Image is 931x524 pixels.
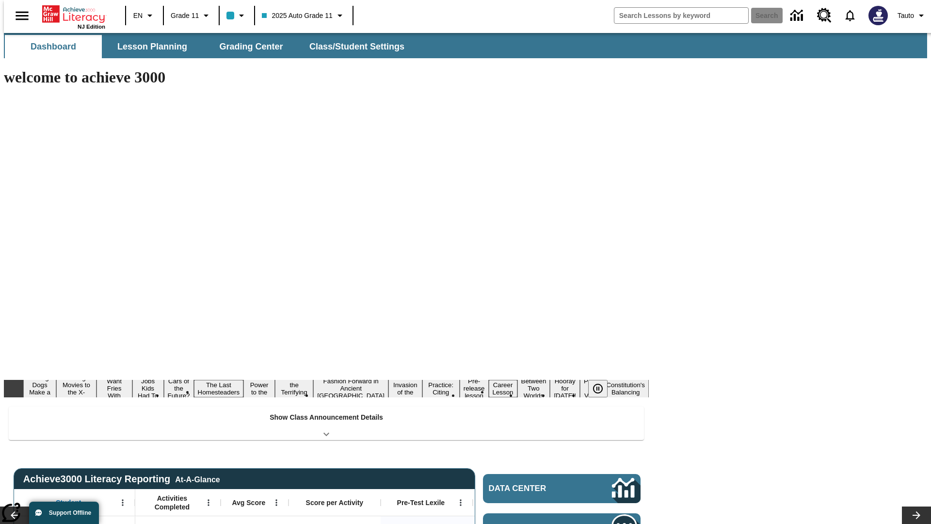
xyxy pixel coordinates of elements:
button: Select a new avatar [863,3,894,28]
button: Slide 9 Fashion Forward in Ancient Rome [313,376,388,401]
button: Slide 17 The Constitution's Balancing Act [602,373,649,405]
span: Avg Score [232,498,265,507]
button: Language: EN, Select a language [129,7,160,24]
button: Open Menu [453,495,468,510]
h1: welcome to achieve 3000 [4,68,649,86]
button: Profile/Settings [894,7,931,24]
input: search field [614,8,748,23]
button: Slide 5 Cars of the Future? [164,376,194,401]
span: Pre-Test Lexile [397,498,445,507]
div: SubNavbar [4,33,927,58]
button: Slide 6 The Last Homesteaders [194,380,244,397]
button: Open Menu [201,495,216,510]
button: Grading Center [203,35,300,58]
button: Open Menu [269,495,284,510]
div: Home [42,3,105,30]
button: Dashboard [5,35,102,58]
a: Data Center [483,474,641,503]
button: Slide 16 Point of View [580,376,602,401]
span: NJ Edition [78,24,105,30]
div: Show Class Announcement Details [9,407,644,440]
span: Activities Completed [140,494,204,511]
button: Lesson carousel, Next [902,507,931,524]
button: Pause [588,380,608,397]
span: Student [56,498,81,507]
button: Class: 2025 Auto Grade 11, Select your class [258,7,349,24]
body: Maximum 600 characters Press Escape to exit toolbar Press Alt + F10 to reach toolbar [4,8,142,16]
button: Lesson Planning [104,35,201,58]
button: Slide 3 Do You Want Fries With That? [96,369,132,408]
button: Slide 7 Solar Power to the People [243,373,275,405]
a: Home [42,4,105,24]
button: Slide 11 Mixed Practice: Citing Evidence [422,373,460,405]
button: Slide 13 Career Lesson [489,380,517,397]
a: Data Center [785,2,811,29]
span: Achieve3000 Literacy Reporting [23,474,220,485]
span: Score per Activity [306,498,364,507]
span: Grade 11 [171,11,199,21]
div: At-A-Glance [175,474,220,484]
button: Slide 10 The Invasion of the Free CD [388,373,422,405]
button: Class/Student Settings [302,35,412,58]
p: Show Class Announcement Details [270,412,383,423]
span: Data Center [489,484,579,493]
button: Support Offline [29,502,99,524]
button: Open side menu [8,1,36,30]
span: Tauto [898,11,914,21]
button: Slide 8 Attack of the Terrifying Tomatoes [275,373,313,405]
img: Avatar [868,6,888,25]
div: SubNavbar [4,35,413,58]
span: Support Offline [49,509,91,516]
button: Slide 1 Diving Dogs Make a Splash [23,373,56,405]
span: 2025 Auto Grade 11 [262,11,332,21]
button: Slide 12 Pre-release lesson [460,376,489,401]
div: Pause [588,380,617,397]
button: Open Menu [115,495,130,510]
button: Grade: Grade 11, Select a grade [167,7,216,24]
span: EN [133,11,143,21]
button: Slide 4 Dirty Jobs Kids Had To Do [132,369,164,408]
button: Slide 14 Between Two Worlds [517,376,550,401]
a: Notifications [837,3,863,28]
a: Resource Center, Will open in new tab [811,2,837,29]
button: Class color is light blue. Change class color [223,7,251,24]
button: Slide 15 Hooray for Constitution Day! [550,376,580,401]
button: Slide 2 Taking Movies to the X-Dimension [56,373,96,405]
